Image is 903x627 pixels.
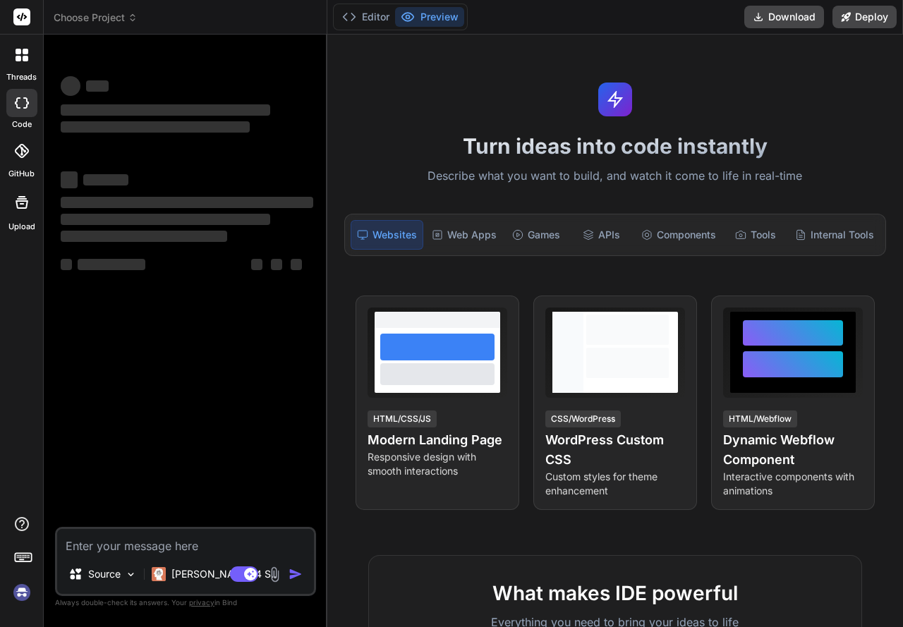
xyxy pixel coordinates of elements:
span: ‌ [61,214,270,225]
div: Components [636,220,722,250]
span: ‌ [61,171,78,188]
img: Pick Models [125,568,137,580]
button: Preview [395,7,464,27]
div: HTML/Webflow [723,410,797,427]
img: Claude 4 Sonnet [152,567,166,581]
span: ‌ [61,259,72,270]
span: ‌ [61,76,80,96]
h4: WordPress Custom CSS [545,430,685,470]
span: ‌ [61,104,270,116]
button: Editor [337,7,395,27]
div: Internal Tools [789,220,880,250]
h4: Modern Landing Page [368,430,507,450]
button: Deploy [832,6,897,28]
div: APIs [570,220,632,250]
span: privacy [189,598,214,607]
p: Responsive design with smooth interactions [368,450,507,478]
span: ‌ [271,259,282,270]
div: Websites [351,220,423,250]
h2: What makes IDE powerful [392,578,839,608]
span: ‌ [61,197,313,208]
p: [PERSON_NAME] 4 S.. [171,567,277,581]
label: Upload [8,221,35,233]
span: ‌ [61,231,227,242]
img: attachment [267,566,283,583]
span: Choose Project [54,11,138,25]
button: Download [744,6,824,28]
label: code [12,118,32,130]
span: ‌ [78,259,145,270]
h4: Dynamic Webflow Component [723,430,863,470]
label: GitHub [8,168,35,180]
div: Tools [725,220,787,250]
p: Interactive components with animations [723,470,863,498]
p: Describe what you want to build, and watch it come to life in real-time [336,167,895,185]
div: Web Apps [426,220,502,250]
span: ‌ [251,259,262,270]
img: icon [289,567,303,581]
span: ‌ [86,80,109,92]
div: Games [505,220,567,250]
label: threads [6,71,37,83]
p: Source [88,567,121,581]
p: Custom styles for theme enhancement [545,470,685,498]
div: CSS/WordPress [545,410,621,427]
div: HTML/CSS/JS [368,410,437,427]
h1: Turn ideas into code instantly [336,133,895,159]
p: Always double-check its answers. Your in Bind [55,596,316,609]
span: ‌ [61,121,250,133]
img: signin [10,580,34,604]
span: ‌ [291,259,302,270]
span: ‌ [83,174,128,185]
